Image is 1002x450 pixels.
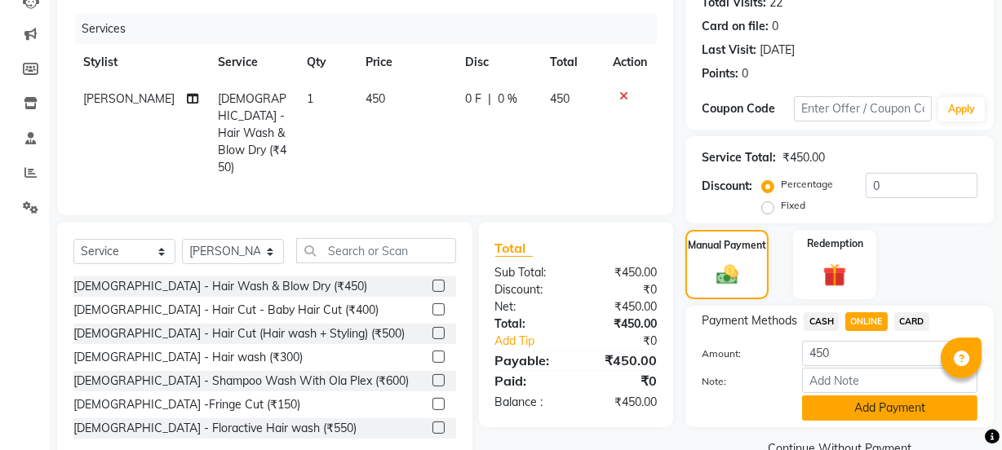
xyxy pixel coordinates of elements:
[807,236,863,251] label: Redemption
[781,198,805,213] label: Fixed
[83,91,175,106] span: [PERSON_NAME]
[366,91,385,106] span: 450
[73,396,300,413] div: [DEMOGRAPHIC_DATA] -Fringe Cut (₹150)
[488,90,491,108] span: |
[802,368,978,393] input: Add Note
[307,91,313,106] span: 1
[356,44,456,81] th: Price
[483,371,576,390] div: Paid:
[702,149,776,166] div: Service Total:
[576,315,669,333] div: ₹450.00
[498,90,517,108] span: 0 %
[760,42,795,59] div: [DATE]
[208,44,296,81] th: Service
[73,373,409,390] div: [DEMOGRAPHIC_DATA] - Shampoo Wash With Ola Plex (₹600)
[702,178,752,195] div: Discount:
[592,333,669,350] div: ₹0
[73,44,208,81] th: Stylist
[576,371,669,390] div: ₹0
[894,312,929,331] span: CARD
[702,65,738,82] div: Points:
[772,18,778,35] div: 0
[702,18,769,35] div: Card on file:
[576,264,669,281] div: ₹450.00
[73,278,367,295] div: [DEMOGRAPHIC_DATA] - Hair Wash & Blow Dry (₹450)
[710,262,745,288] img: _cash.svg
[483,394,576,411] div: Balance :
[794,96,932,121] input: Enter Offer / Coupon Code
[576,394,669,411] div: ₹450.00
[73,302,379,319] div: [DEMOGRAPHIC_DATA] - Hair Cut - Baby Hair Cut (₹400)
[802,341,978,366] input: Amount
[73,349,303,366] div: [DEMOGRAPHIC_DATA] - Hair wash (₹300)
[702,100,794,117] div: Coupon Code
[603,44,657,81] th: Action
[483,281,576,298] div: Discount:
[296,238,456,263] input: Search or Scan
[576,298,669,315] div: ₹450.00
[576,281,669,298] div: ₹0
[495,240,533,257] span: Total
[802,395,978,421] button: Add Payment
[550,91,570,106] span: 450
[483,351,576,370] div: Payable:
[781,177,833,192] label: Percentage
[297,44,356,81] th: Qty
[483,298,576,315] div: Net:
[702,312,797,329] span: Payment Methods
[804,312,839,331] span: CASH
[702,42,756,59] div: Last Visit:
[483,315,576,333] div: Total:
[689,346,790,361] label: Amount:
[688,238,766,253] label: Manual Payment
[73,325,405,342] div: [DEMOGRAPHIC_DATA] - Hair Cut (Hair wash + Styling) (₹500)
[845,312,888,331] span: ONLINE
[483,264,576,281] div: Sub Total:
[218,91,286,174] span: [DEMOGRAPHIC_DATA] - Hair Wash & Blow Dry (₹450)
[75,14,669,44] div: Services
[576,351,669,370] div: ₹450.00
[483,333,592,350] a: Add Tip
[816,261,853,289] img: _gift.svg
[742,65,748,82] div: 0
[783,149,825,166] div: ₹450.00
[689,374,790,389] label: Note:
[465,90,481,108] span: 0 F
[938,97,985,121] button: Apply
[540,44,603,81] th: Total
[455,44,540,81] th: Disc
[73,420,357,437] div: [DEMOGRAPHIC_DATA] - Floractive Hair wash (₹550)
